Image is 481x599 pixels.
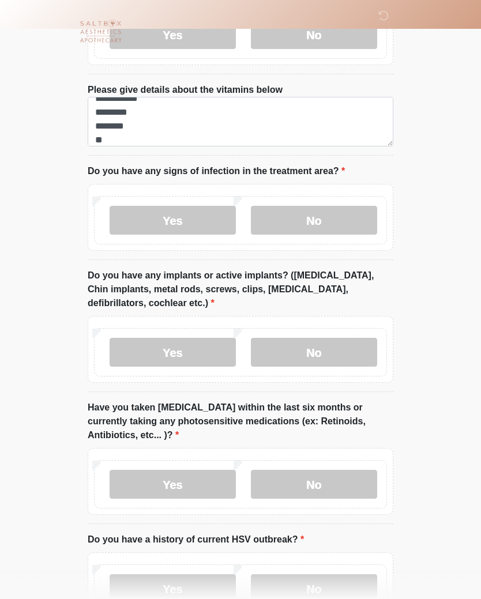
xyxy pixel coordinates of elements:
[110,470,236,499] label: Yes
[251,338,377,367] label: No
[76,9,125,58] img: Saltbox Aesthetics Logo
[110,206,236,235] label: Yes
[251,470,377,499] label: No
[251,206,377,235] label: No
[88,164,345,178] label: Do you have any signs of infection in the treatment area?
[88,269,393,310] label: Do you have any implants or active implants? ([MEDICAL_DATA], Chin implants, metal rods, screws, ...
[88,401,393,442] label: Have you taken [MEDICAL_DATA] within the last six months or currently taking any photosensitive m...
[88,533,304,547] label: Do you have a history of current HSV outbreak?
[110,338,236,367] label: Yes
[88,83,283,97] label: Please give details about the vitamins below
